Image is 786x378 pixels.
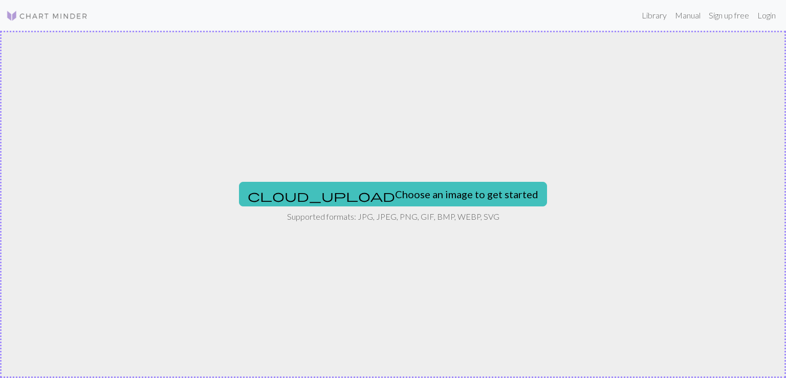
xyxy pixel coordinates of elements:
[705,5,753,26] a: Sign up free
[638,5,671,26] a: Library
[248,188,395,203] span: cloud_upload
[753,5,780,26] a: Login
[671,5,705,26] a: Manual
[6,10,88,22] img: Logo
[239,182,547,206] button: Choose an image to get started
[287,211,499,223] p: Supported formats: JPG, JPEG, PNG, GIF, BMP, WEBP, SVG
